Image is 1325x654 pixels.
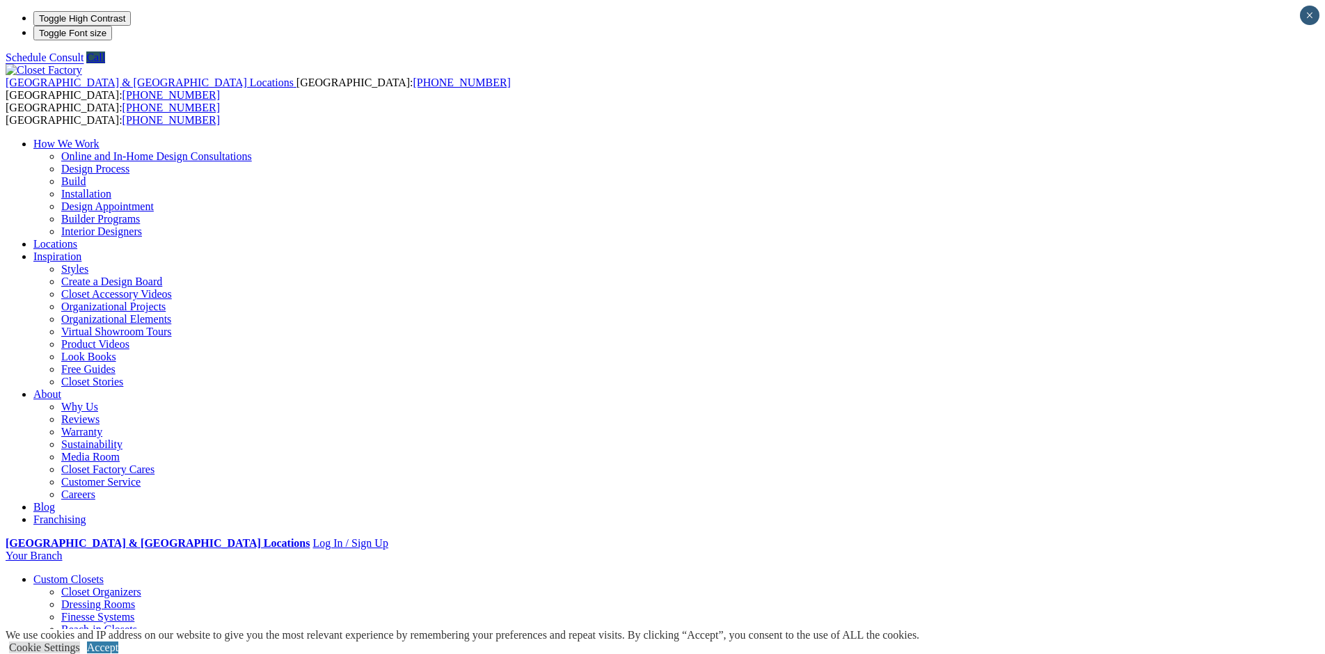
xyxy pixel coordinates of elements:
[61,150,252,162] a: Online and In-Home Design Consultations
[61,200,154,212] a: Design Appointment
[61,438,122,450] a: Sustainability
[33,388,61,400] a: About
[39,13,125,24] span: Toggle High Contrast
[61,463,154,475] a: Closet Factory Cares
[6,51,84,63] a: Schedule Consult
[122,102,220,113] a: [PHONE_NUMBER]
[33,11,131,26] button: Toggle High Contrast
[6,537,310,549] a: [GEOGRAPHIC_DATA] & [GEOGRAPHIC_DATA] Locations
[61,598,135,610] a: Dressing Rooms
[61,175,86,187] a: Build
[413,77,510,88] a: [PHONE_NUMBER]
[61,451,120,463] a: Media Room
[61,313,171,325] a: Organizational Elements
[61,276,162,287] a: Create a Design Board
[61,363,116,375] a: Free Guides
[33,138,100,150] a: How We Work
[33,501,55,513] a: Blog
[61,338,129,350] a: Product Videos
[33,513,86,525] a: Franchising
[61,623,137,635] a: Reach-in Closets
[61,301,166,312] a: Organizational Projects
[61,351,116,362] a: Look Books
[33,573,104,585] a: Custom Closets
[61,413,100,425] a: Reviews
[6,102,220,126] span: [GEOGRAPHIC_DATA]: [GEOGRAPHIC_DATA]:
[6,77,296,88] a: [GEOGRAPHIC_DATA] & [GEOGRAPHIC_DATA] Locations
[61,376,123,388] a: Closet Stories
[39,28,106,38] span: Toggle Font size
[6,64,82,77] img: Closet Factory
[61,225,142,237] a: Interior Designers
[6,550,62,561] a: Your Branch
[33,26,112,40] button: Toggle Font size
[61,163,129,175] a: Design Process
[9,641,80,653] a: Cookie Settings
[61,288,172,300] a: Closet Accessory Videos
[122,89,220,101] a: [PHONE_NUMBER]
[61,326,172,337] a: Virtual Showroom Tours
[33,238,77,250] a: Locations
[6,629,919,641] div: We use cookies and IP address on our website to give you the most relevant experience by remember...
[61,188,111,200] a: Installation
[61,213,140,225] a: Builder Programs
[312,537,388,549] a: Log In / Sign Up
[61,401,98,413] a: Why Us
[61,611,134,623] a: Finesse Systems
[61,586,141,598] a: Closet Organizers
[61,426,102,438] a: Warranty
[61,263,88,275] a: Styles
[87,641,118,653] a: Accept
[61,488,95,500] a: Careers
[61,476,141,488] a: Customer Service
[6,77,511,101] span: [GEOGRAPHIC_DATA]: [GEOGRAPHIC_DATA]:
[6,77,294,88] span: [GEOGRAPHIC_DATA] & [GEOGRAPHIC_DATA] Locations
[1300,6,1319,25] button: Close
[33,250,81,262] a: Inspiration
[122,114,220,126] a: [PHONE_NUMBER]
[86,51,105,63] a: Call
